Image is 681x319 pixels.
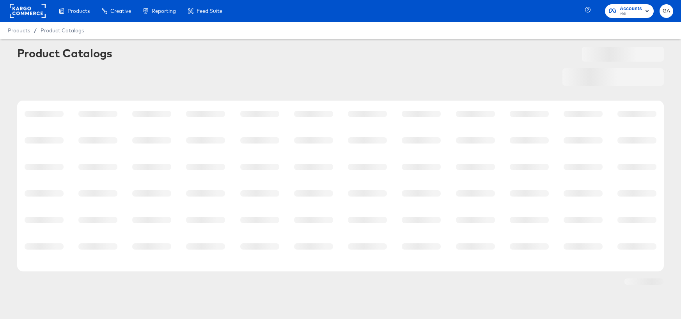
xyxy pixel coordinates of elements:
span: Accounts [620,5,642,13]
span: Aldi [620,11,642,17]
a: Product Catalogs [41,27,84,34]
span: Creative [110,8,131,14]
span: GA [663,7,670,16]
button: GA [660,4,673,18]
span: Feed Suite [197,8,222,14]
div: Product Catalogs [17,47,112,59]
span: Products [67,8,90,14]
span: Reporting [152,8,176,14]
span: / [30,27,41,34]
span: Products [8,27,30,34]
button: AccountsAldi [605,4,654,18]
